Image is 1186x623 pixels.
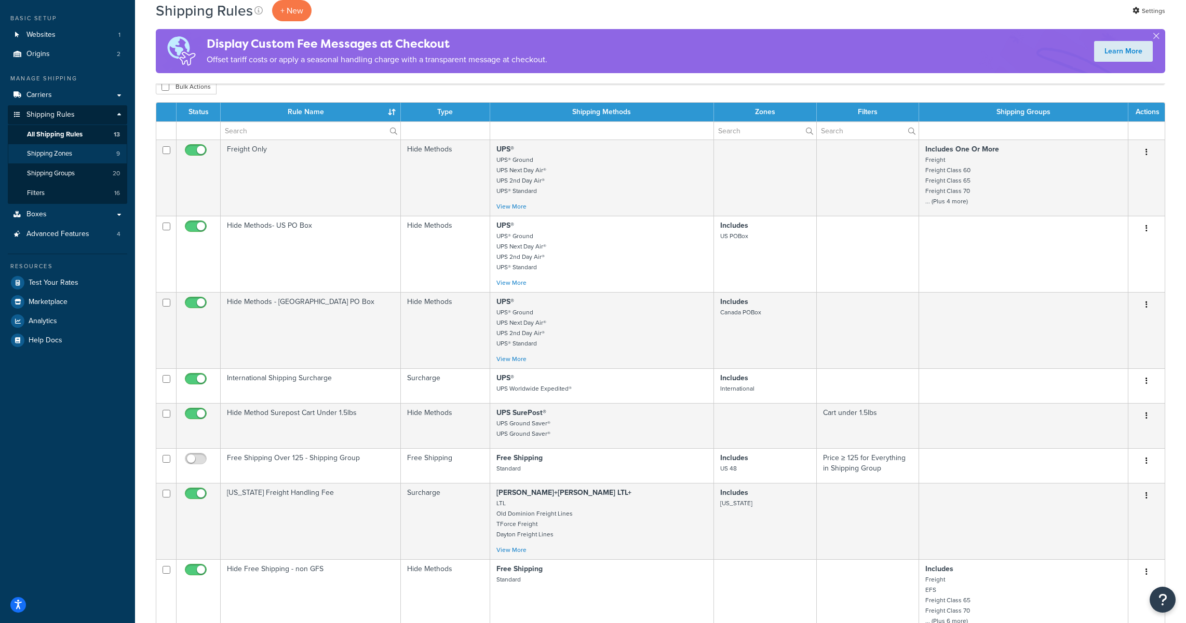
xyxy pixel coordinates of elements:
small: UPS® Ground UPS Next Day Air® UPS 2nd Day Air® UPS® Standard [496,231,546,272]
small: Standard [496,575,521,584]
a: View More [496,354,527,364]
input: Search [221,122,400,140]
small: Standard [496,464,521,473]
td: Hide Methods- US PO Box [221,216,401,292]
small: UPS® Ground UPS Next Day Air® UPS 2nd Day Air® UPS® Standard [496,155,546,196]
strong: UPS® [496,296,514,307]
strong: UPS® [496,372,514,383]
a: Boxes [8,205,127,224]
a: Learn More [1094,41,1153,62]
td: Surcharge [401,483,490,559]
a: Origins 2 [8,45,127,64]
td: Free Shipping Over 125 - Shipping Group [221,448,401,483]
a: Test Your Rates [8,273,127,292]
li: Analytics [8,312,127,330]
strong: Includes [720,296,748,307]
td: Hide Methods [401,216,490,292]
li: All Shipping Rules [8,125,127,144]
h1: Shipping Rules [156,1,253,21]
a: All Shipping Rules 13 [8,125,127,144]
span: Help Docs [29,336,62,345]
small: UPS® Ground UPS Next Day Air® UPS 2nd Day Air® UPS® Standard [496,308,546,348]
th: Type [401,103,490,121]
strong: Includes One Or More [925,144,999,155]
a: Advanced Features 4 [8,225,127,244]
strong: Includes [720,487,748,498]
small: Canada POBox [720,308,761,317]
small: Freight Freight Class 60 Freight Class 65 Freight Class 70 ... (Plus 4 more) [925,155,971,206]
strong: Free Shipping [496,452,543,463]
td: Hide Methods - [GEOGRAPHIC_DATA] PO Box [221,292,401,368]
strong: Includes [925,563,953,574]
li: Filters [8,184,127,203]
li: Shipping Rules [8,105,127,204]
strong: [PERSON_NAME]+[PERSON_NAME] LTL+ [496,487,631,498]
span: All Shipping Rules [27,130,83,139]
strong: Includes [720,452,748,463]
strong: UPS® [496,144,514,155]
a: Shipping Zones 9 [8,144,127,163]
span: Test Your Rates [29,279,78,287]
span: Analytics [29,317,57,326]
span: Advanced Features [26,230,89,239]
small: US POBox [720,231,748,241]
button: Bulk Actions [156,79,217,94]
span: 4 [117,230,120,239]
a: Help Docs [8,331,127,350]
td: Hide Methods [401,292,490,368]
span: Shipping Rules [26,110,75,119]
small: UPS Worldwide Expedited® [496,384,572,393]
th: Shipping Methods [490,103,714,121]
a: Shipping Rules [8,105,127,124]
li: Origins [8,45,127,64]
small: [US_STATE] [720,499,752,508]
strong: Includes [720,372,748,383]
a: View More [496,278,527,287]
td: Hide Methods [401,403,490,448]
span: 20 [113,169,120,178]
h4: Display Custom Fee Messages at Checkout [207,35,547,52]
li: Advanced Features [8,225,127,244]
a: Marketplace [8,293,127,311]
td: Hide Methods [401,140,490,216]
span: Carriers [26,91,52,100]
span: Origins [26,50,50,59]
small: LTL Old Dominion Freight Lines TForce Freight Dayton Freight Lines [496,499,573,539]
td: Surcharge [401,368,490,403]
span: 1 [118,31,120,39]
td: Cart under 1.5lbs [817,403,919,448]
li: Shipping Zones [8,144,127,163]
span: Shipping Zones [27,149,72,158]
td: Freight Only [221,140,401,216]
span: 2 [117,50,120,59]
span: 13 [114,130,120,139]
th: Zones [714,103,817,121]
div: Basic Setup [8,14,127,23]
small: US 48 [720,464,737,473]
td: Price ≥ 125 for Everything in Shipping Group [817,448,919,483]
td: Hide Method Surepost Cart Under 1.5lbs [221,403,401,448]
strong: UPS SurePost® [496,407,546,418]
li: Shipping Groups [8,164,127,183]
span: Boxes [26,210,47,219]
th: Rule Name : activate to sort column ascending [221,103,401,121]
button: Open Resource Center [1150,587,1176,613]
strong: Free Shipping [496,563,543,574]
input: Search [817,122,919,140]
strong: Includes [720,220,748,231]
a: Carriers [8,86,127,105]
a: Settings [1133,4,1165,18]
span: Filters [27,189,45,198]
a: Filters 16 [8,184,127,203]
div: Manage Shipping [8,74,127,83]
th: Filters [817,103,919,121]
th: Actions [1128,103,1165,121]
a: View More [496,545,527,555]
th: Status [177,103,221,121]
input: Search [714,122,816,140]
